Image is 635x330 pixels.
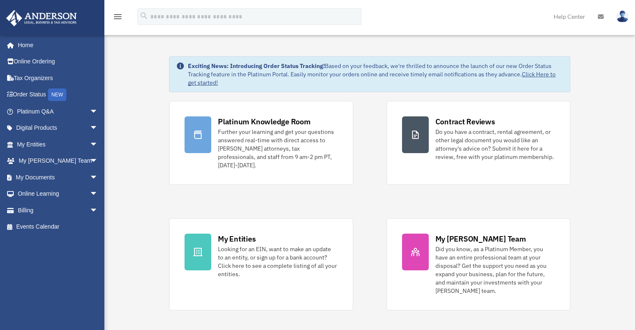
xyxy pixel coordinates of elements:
[90,186,106,203] span: arrow_drop_down
[113,12,123,22] i: menu
[435,234,526,244] div: My [PERSON_NAME] Team
[218,234,256,244] div: My Entities
[113,15,123,22] a: menu
[6,53,111,70] a: Online Ordering
[188,71,556,86] a: Click Here to get started!
[6,202,111,219] a: Billingarrow_drop_down
[616,10,629,23] img: User Pic
[4,10,79,26] img: Anderson Advisors Platinum Portal
[435,128,555,161] div: Do you have a contract, rental agreement, or other legal document you would like an attorney's ad...
[169,101,353,185] a: Platinum Knowledge Room Further your learning and get your questions answered real-time with dire...
[6,37,106,53] a: Home
[90,136,106,153] span: arrow_drop_down
[90,169,106,186] span: arrow_drop_down
[90,202,106,219] span: arrow_drop_down
[90,153,106,170] span: arrow_drop_down
[218,116,311,127] div: Platinum Knowledge Room
[188,62,563,87] div: Based on your feedback, we're thrilled to announce the launch of our new Order Status Tracking fe...
[6,70,111,86] a: Tax Organizers
[90,120,106,137] span: arrow_drop_down
[48,88,66,101] div: NEW
[188,62,325,70] strong: Exciting News: Introducing Order Status Tracking!
[218,245,337,278] div: Looking for an EIN, want to make an update to an entity, or sign up for a bank account? Click her...
[6,136,111,153] a: My Entitiesarrow_drop_down
[6,169,111,186] a: My Documentsarrow_drop_down
[6,120,111,136] a: Digital Productsarrow_drop_down
[6,103,111,120] a: Platinum Q&Aarrow_drop_down
[90,103,106,120] span: arrow_drop_down
[218,128,337,169] div: Further your learning and get your questions answered real-time with direct access to [PERSON_NAM...
[6,219,111,235] a: Events Calendar
[387,101,570,185] a: Contract Reviews Do you have a contract, rental agreement, or other legal document you would like...
[6,186,111,202] a: Online Learningarrow_drop_down
[6,86,111,103] a: Order StatusNEW
[435,245,555,295] div: Did you know, as a Platinum Member, you have an entire professional team at your disposal? Get th...
[6,153,111,169] a: My [PERSON_NAME] Teamarrow_drop_down
[139,11,149,20] i: search
[387,218,570,310] a: My [PERSON_NAME] Team Did you know, as a Platinum Member, you have an entire professional team at...
[169,218,353,310] a: My Entities Looking for an EIN, want to make an update to an entity, or sign up for a bank accoun...
[435,116,495,127] div: Contract Reviews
